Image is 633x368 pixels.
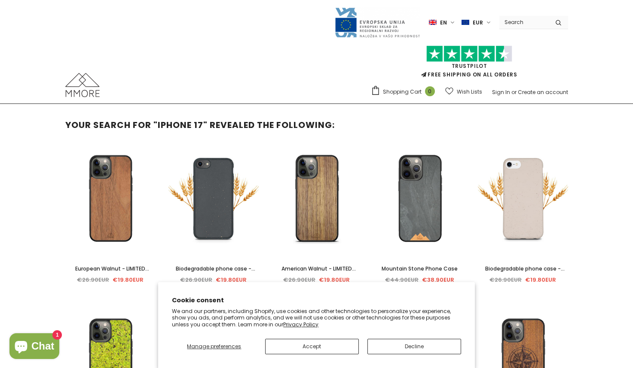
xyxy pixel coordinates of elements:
[334,18,420,26] a: Javni Razpis
[422,276,454,284] span: €38.90EUR
[445,84,482,99] a: Wish Lists
[478,264,568,274] a: Biodegradable phone case - Natural White
[65,73,100,97] img: MMORE Cases
[429,19,437,26] img: i-lang-1.png
[172,296,461,305] h2: Cookie consent
[7,333,62,361] inbox-online-store-chat: Shopify online store chat
[383,88,422,96] span: Shopping Cart
[65,264,156,274] a: European Walnut - LIMITED EDITION
[452,62,487,70] a: Trustpilot
[367,339,461,354] button: Decline
[272,264,362,274] a: American Walnut - LIMITED EDITION
[457,88,482,96] span: Wish Lists
[489,276,522,284] span: €26.90EUR
[518,88,568,96] a: Create an account
[283,321,318,328] a: Privacy Policy
[176,265,255,282] span: Biodegradable phone case - Black
[113,276,144,284] span: €19.80EUR
[334,7,420,38] img: Javni Razpis
[382,265,458,272] span: Mountain Stone Phone Case
[440,18,447,27] span: en
[210,119,335,131] span: revealed the following:
[281,265,356,282] span: American Walnut - LIMITED EDITION
[77,276,109,284] span: €26.90EUR
[319,276,350,284] span: €19.80EUR
[492,88,510,96] a: Sign In
[283,276,315,284] span: €26.90EUR
[65,119,151,131] span: Your search for
[172,339,256,354] button: Manage preferences
[485,265,565,282] span: Biodegradable phone case - Natural White
[511,88,517,96] span: or
[426,46,512,62] img: Trust Pilot Stars
[216,276,247,284] span: €19.80EUR
[168,264,259,274] a: Biodegradable phone case - Black
[187,343,241,350] span: Manage preferences
[473,18,483,27] span: EUR
[525,276,556,284] span: €19.80EUR
[265,339,359,354] button: Accept
[371,49,568,78] span: FREE SHIPPING ON ALL ORDERS
[425,86,435,96] span: 0
[385,276,419,284] span: €44.90EUR
[153,119,208,131] strong: "iphone 17"
[375,264,465,274] a: Mountain Stone Phone Case
[172,308,461,328] p: We and our partners, including Shopify, use cookies and other technologies to personalize your ex...
[371,85,439,98] a: Shopping Cart 0
[75,265,149,282] span: European Walnut - LIMITED EDITION
[499,16,549,28] input: Search Site
[180,276,212,284] span: €26.90EUR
